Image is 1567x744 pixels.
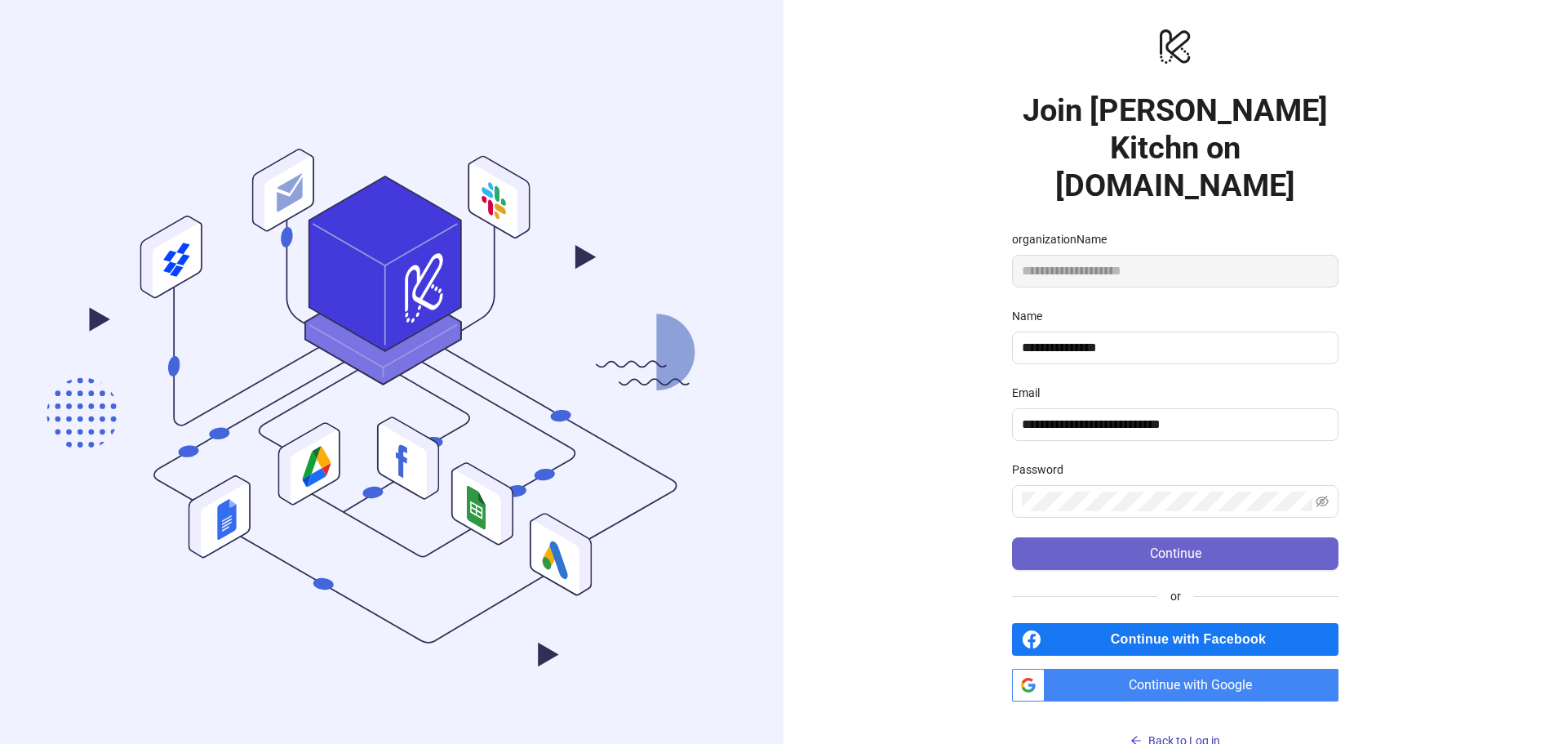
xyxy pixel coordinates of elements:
[1012,307,1053,325] label: Name
[1012,384,1050,402] label: Email
[1048,623,1338,656] span: Continue with Facebook
[1316,495,1329,508] span: eye-invisible
[1022,492,1312,511] input: Password
[1012,461,1074,479] label: Password
[1150,546,1201,561] span: Continue
[1012,91,1338,204] h1: Join [PERSON_NAME] Kitchn on [DOMAIN_NAME]
[1022,415,1325,434] input: Email
[1157,587,1194,605] span: or
[1051,669,1338,702] span: Continue with Google
[1012,537,1338,570] button: Continue
[1012,623,1338,656] a: Continue with Facebook
[1012,230,1117,248] label: organizationName
[1012,255,1338,287] input: organizationName
[1022,338,1325,358] input: Name
[1012,669,1338,702] a: Continue with Google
